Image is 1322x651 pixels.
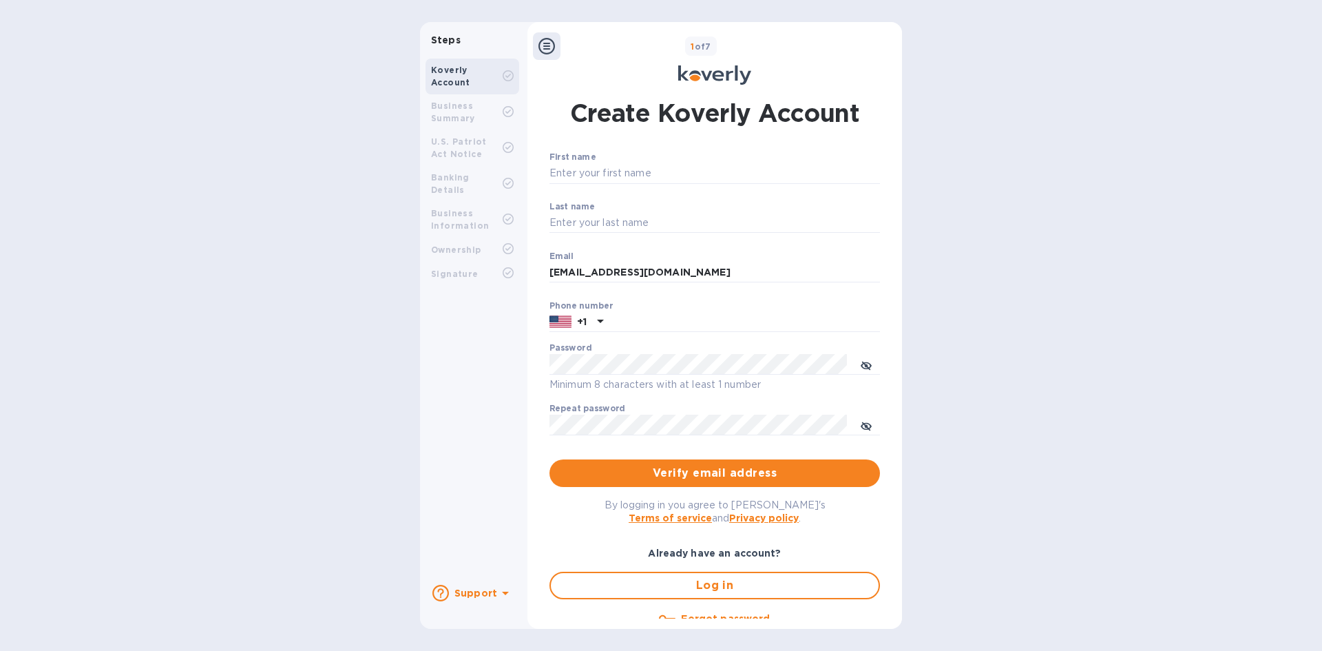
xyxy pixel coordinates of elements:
[549,344,591,353] label: Password
[648,548,781,559] b: Already have an account?
[549,262,880,283] input: Email
[431,172,470,195] b: Banking Details
[691,41,694,52] span: 1
[431,245,481,255] b: Ownership
[431,208,489,231] b: Business Information
[549,572,880,599] button: Log in
[691,41,711,52] b: of 7
[570,96,860,130] h1: Create Koverly Account
[560,465,869,482] span: Verify email address
[852,411,880,439] button: toggle password visibility
[562,577,868,594] span: Log in
[549,154,596,162] label: First name
[549,163,880,184] input: Enter your first name
[577,315,587,329] p: +1
[549,314,571,329] img: US
[605,499,826,524] span: By logging in you agree to [PERSON_NAME]'s and .
[549,252,574,260] label: Email
[454,588,497,599] b: Support
[431,34,461,45] b: Steps
[431,101,475,123] b: Business Summary
[431,65,470,87] b: Koverly Account
[729,513,799,524] a: Privacy policy
[549,203,595,211] label: Last name
[549,377,880,393] p: Minimum 8 characters with at least 1 number
[549,459,880,487] button: Verify email address
[629,513,712,524] a: Terms of service
[431,136,487,159] b: U.S. Patriot Act Notice
[549,405,625,413] label: Repeat password
[681,613,770,624] u: Forgot password
[431,269,479,279] b: Signature
[852,351,880,378] button: toggle password visibility
[549,302,613,310] label: Phone number
[549,213,880,234] input: Enter your last name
